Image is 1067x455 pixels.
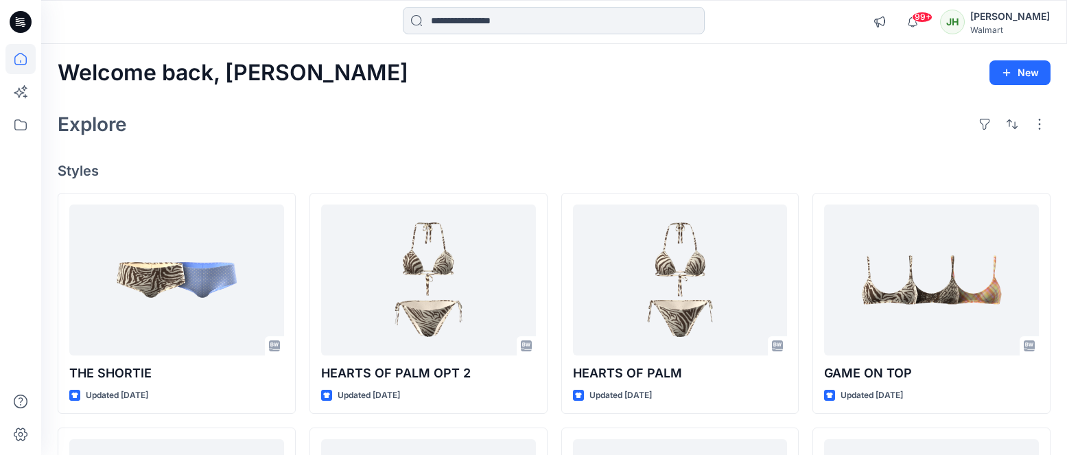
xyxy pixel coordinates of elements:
a: THE SHORTIE [69,205,284,355]
div: Walmart [970,25,1050,35]
p: Updated [DATE] [86,388,148,403]
button: New [989,60,1051,85]
p: Updated [DATE] [841,388,903,403]
p: HEARTS OF PALM [573,364,788,383]
h2: Welcome back, [PERSON_NAME] [58,60,408,86]
div: [PERSON_NAME] [970,8,1050,25]
p: THE SHORTIE [69,364,284,383]
p: Updated [DATE] [338,388,400,403]
a: HEARTS OF PALM [573,205,788,355]
p: Updated [DATE] [589,388,652,403]
h2: Explore [58,113,127,135]
div: JH [940,10,965,34]
p: GAME ON TOP [824,364,1039,383]
h4: Styles [58,163,1051,179]
span: 99+ [912,12,933,23]
p: HEARTS OF PALM OPT 2 [321,364,536,383]
a: GAME ON TOP [824,205,1039,355]
a: HEARTS OF PALM OPT 2 [321,205,536,355]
